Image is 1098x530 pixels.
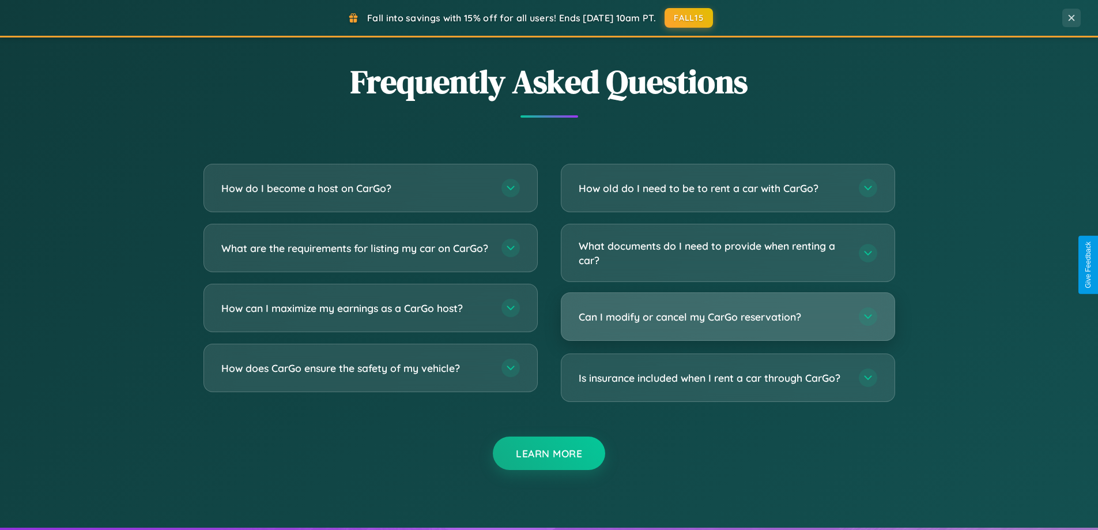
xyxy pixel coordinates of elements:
h3: How do I become a host on CarGo? [221,181,490,196]
span: Fall into savings with 15% off for all users! Ends [DATE] 10am PT. [367,12,656,24]
h3: How old do I need to be to rent a car with CarGo? [579,181,847,196]
div: Give Feedback [1084,242,1092,288]
h3: What documents do I need to provide when renting a car? [579,239,847,267]
h2: Frequently Asked Questions [203,59,895,104]
h3: How does CarGo ensure the safety of my vehicle? [221,361,490,375]
button: FALL15 [665,8,713,28]
button: Learn More [493,437,605,470]
h3: Can I modify or cancel my CarGo reservation? [579,310,847,324]
h3: Is insurance included when I rent a car through CarGo? [579,371,847,385]
h3: What are the requirements for listing my car on CarGo? [221,241,490,255]
h3: How can I maximize my earnings as a CarGo host? [221,301,490,315]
